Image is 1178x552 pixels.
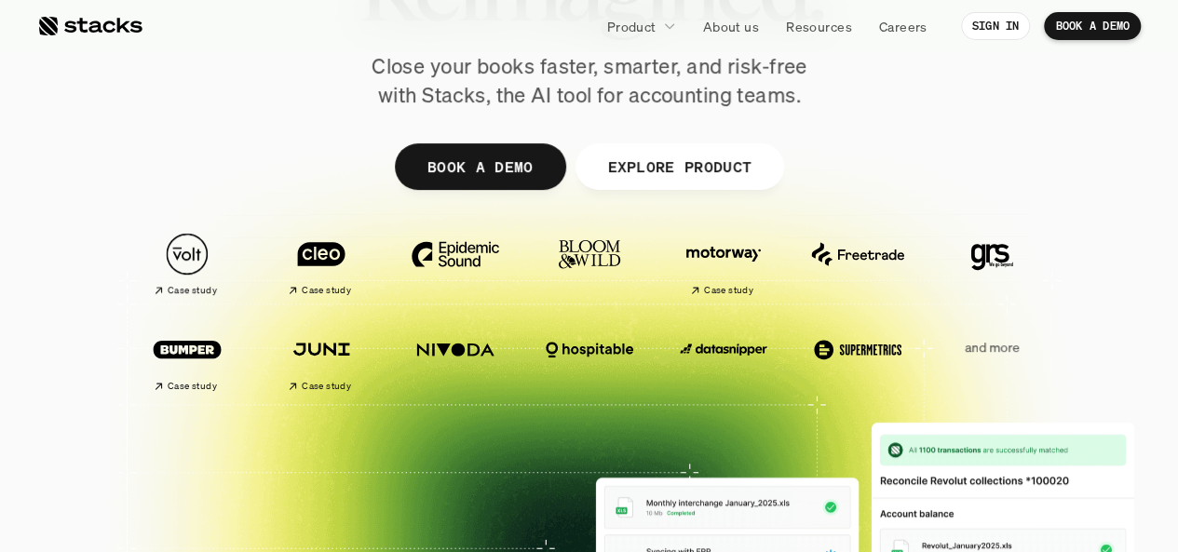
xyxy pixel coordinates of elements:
a: Resources [775,9,863,43]
h2: Case study [168,381,217,392]
p: Careers [879,17,928,36]
a: EXPLORE PRODUCT [575,143,784,190]
p: and more [934,340,1049,356]
a: Careers [868,9,939,43]
a: About us [692,9,770,43]
a: Case study [264,223,379,304]
p: Product [607,17,657,36]
a: BOOK A DEMO [394,143,565,190]
p: Close your books faster, smarter, and risk-free with Stacks, the AI tool for accounting teams. [357,52,822,110]
h2: Case study [302,285,351,296]
p: SIGN IN [972,20,1020,33]
p: About us [703,17,759,36]
a: Case study [666,223,781,304]
a: BOOK A DEMO [1044,12,1141,40]
h2: Case study [302,381,351,392]
a: Case study [129,223,245,304]
p: EXPLORE PRODUCT [607,153,751,180]
a: Case study [264,318,379,399]
p: BOOK A DEMO [1055,20,1130,33]
a: Case study [129,318,245,399]
a: Privacy Policy [220,431,302,444]
p: Resources [786,17,852,36]
a: SIGN IN [961,12,1031,40]
h2: Case study [704,285,753,296]
p: BOOK A DEMO [427,153,533,180]
h2: Case study [168,285,217,296]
